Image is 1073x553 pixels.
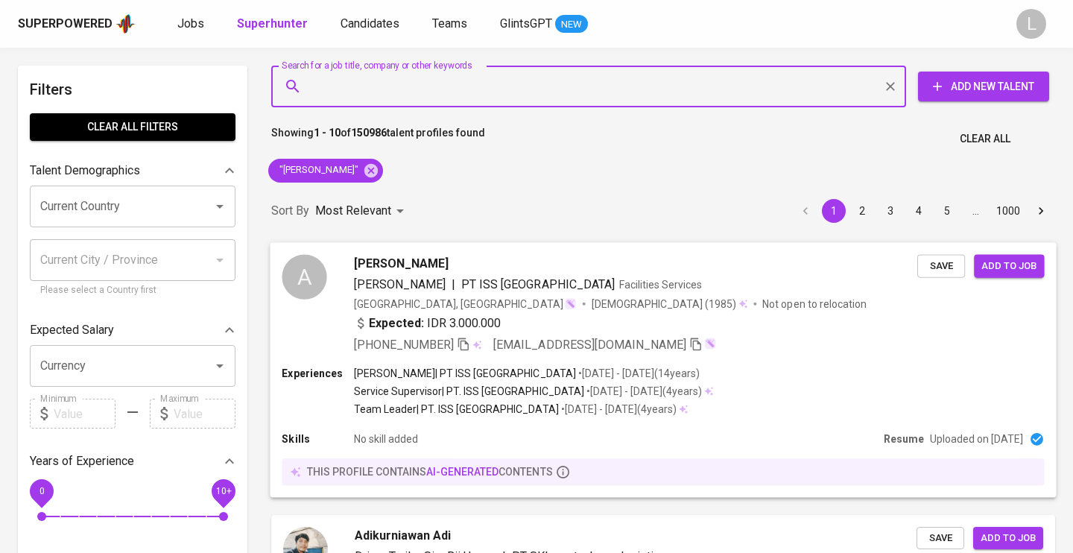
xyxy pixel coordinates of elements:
button: Add to job [973,527,1043,550]
button: Go to page 2 [850,199,874,223]
button: Clear [880,76,901,97]
div: Years of Experience [30,446,235,476]
p: Years of Experience [30,452,134,470]
button: Open [209,196,230,217]
button: Add New Talent [918,72,1049,101]
span: Add to job [981,530,1036,547]
div: Expected Salary [30,315,235,345]
span: Save [924,530,957,547]
p: Not open to relocation [762,296,866,311]
nav: pagination navigation [791,199,1055,223]
button: Go to next page [1029,199,1053,223]
span: | [452,275,455,293]
img: app logo [115,13,136,35]
p: Uploaded on [DATE] [930,432,1023,446]
div: IDR 3.000.000 [354,314,501,332]
span: 0 [39,486,44,496]
span: Adikurniawan Adi [355,527,451,545]
div: Most Relevant [315,197,409,225]
b: 150986 [351,127,387,139]
img: magic_wand.svg [565,297,577,309]
button: Go to page 5 [935,199,959,223]
p: Resume [884,432,924,446]
h6: Filters [30,78,235,101]
p: • [DATE] - [DATE] ( 4 years ) [584,384,702,399]
span: Clear All filters [42,118,224,136]
span: [EMAIL_ADDRESS][DOMAIN_NAME] [493,337,686,351]
button: Go to page 1000 [992,199,1025,223]
p: Talent Demographics [30,162,140,180]
span: GlintsGPT [500,16,552,31]
button: Open [209,355,230,376]
button: Save [917,254,965,277]
p: • [DATE] - [DATE] ( 4 years ) [559,402,677,417]
span: AI-generated [426,466,498,478]
div: … [963,203,987,218]
a: Teams [432,15,470,34]
p: this profile contains contents [307,464,553,479]
span: Clear All [960,130,1010,148]
b: Expected: [369,314,424,332]
span: 10+ [215,486,231,496]
span: PT ISS [GEOGRAPHIC_DATA] [461,276,615,291]
p: Please select a Country first [40,283,225,298]
p: Sort By [271,202,309,220]
div: "[PERSON_NAME]" [268,159,383,183]
p: Experiences [282,365,353,380]
p: • [DATE] - [DATE] ( 14 years ) [576,365,700,380]
p: [PERSON_NAME] | PT ISS [GEOGRAPHIC_DATA] [354,365,576,380]
div: (1985) [592,296,748,311]
a: Superpoweredapp logo [18,13,136,35]
button: Clear All [954,125,1016,153]
p: No skill added [354,432,418,446]
button: Go to page 4 [907,199,931,223]
p: Skills [282,432,353,446]
b: Superhunter [237,16,308,31]
div: A [282,254,326,299]
a: Superhunter [237,15,311,34]
button: page 1 [822,199,846,223]
p: Most Relevant [315,202,391,220]
p: Showing of talent profiles found [271,125,485,153]
button: Save [917,527,964,550]
button: Add to job [974,254,1044,277]
b: 1 - 10 [314,127,341,139]
div: [GEOGRAPHIC_DATA], [GEOGRAPHIC_DATA] [354,296,577,311]
span: [PERSON_NAME] [354,276,446,291]
a: Jobs [177,15,207,34]
span: "[PERSON_NAME]" [268,163,367,177]
a: Candidates [341,15,402,34]
div: L [1016,9,1046,39]
button: Clear All filters [30,113,235,141]
span: Add New Talent [930,78,1037,96]
p: Expected Salary [30,321,114,339]
button: Go to page 3 [879,199,902,223]
span: Save [925,257,958,274]
span: [DEMOGRAPHIC_DATA] [592,296,705,311]
p: Team Leader | PT. ISS [GEOGRAPHIC_DATA] [354,402,559,417]
img: magic_wand.svg [704,337,716,349]
div: Talent Demographics [30,156,235,186]
span: Jobs [177,16,204,31]
span: Facilities Services [619,278,702,290]
div: Superpowered [18,16,113,33]
a: A[PERSON_NAME][PERSON_NAME]|PT ISS [GEOGRAPHIC_DATA]Facilities Services[GEOGRAPHIC_DATA], [GEOGRA... [271,243,1055,497]
p: Service Supervisor | PT. ISS [GEOGRAPHIC_DATA] [354,384,584,399]
span: Candidates [341,16,399,31]
span: NEW [555,17,588,32]
input: Value [174,399,235,429]
span: [PERSON_NAME] [354,254,449,272]
input: Value [54,399,115,429]
a: GlintsGPT NEW [500,15,588,34]
span: Teams [432,16,467,31]
span: [PHONE_NUMBER] [354,337,454,351]
span: Add to job [981,257,1036,274]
